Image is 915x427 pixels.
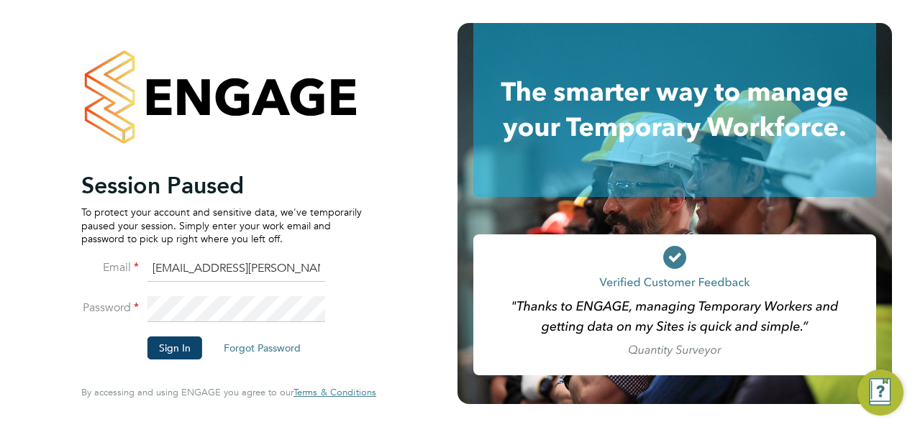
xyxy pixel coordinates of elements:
[857,369,903,415] button: Engage Resource Center
[81,300,139,316] label: Password
[81,386,376,398] span: By accessing and using ENGAGE you agree to our
[293,386,376,398] span: Terms & Conditions
[81,171,362,200] h2: Session Paused
[147,256,325,282] input: Enter your work email...
[81,260,139,275] label: Email
[147,336,202,359] button: Sign In
[212,336,312,359] button: Forgot Password
[81,206,362,245] p: To protect your account and sensitive data, we've temporarily paused your session. Simply enter y...
[293,387,376,398] a: Terms & Conditions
